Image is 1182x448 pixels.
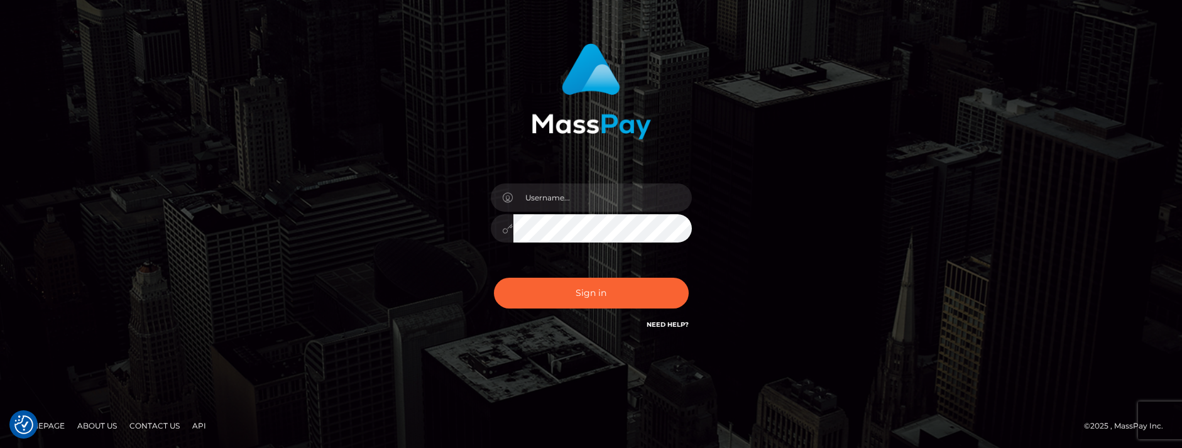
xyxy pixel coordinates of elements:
input: Username... [513,183,692,212]
img: Revisit consent button [14,415,33,434]
a: Homepage [14,416,70,435]
a: About Us [72,416,122,435]
img: MassPay Login [532,43,651,139]
a: API [187,416,211,435]
a: Need Help? [647,320,689,329]
button: Consent Preferences [14,415,33,434]
div: © 2025 , MassPay Inc. [1084,419,1173,433]
button: Sign in [494,278,689,309]
a: Contact Us [124,416,185,435]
